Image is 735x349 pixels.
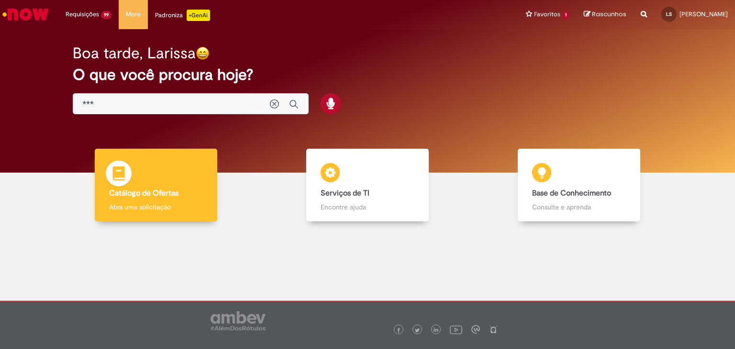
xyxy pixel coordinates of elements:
[434,327,438,333] img: logo_footer_linkedin.png
[532,188,611,198] b: Base de Conhecimento
[532,202,626,212] p: Consulte e aprenda
[50,149,262,222] a: Catálogo de Ofertas Abra uma solicitação
[450,323,462,336] img: logo_footer_youtube.png
[489,325,498,334] img: logo_footer_naosei.png
[196,46,210,60] img: happy-face.png
[321,202,414,212] p: Encontre ajuda
[73,66,663,83] h2: O que você procura hoje?
[109,202,203,212] p: Abra uma solicitação
[584,10,626,19] a: Rascunhos
[73,45,196,62] h2: Boa tarde, Larissa
[396,328,401,333] img: logo_footer_facebook.png
[321,188,369,198] b: Serviços de TI
[187,10,210,21] p: +GenAi
[109,188,178,198] b: Catálogo de Ofertas
[1,5,50,24] img: ServiceNow
[679,10,728,18] span: [PERSON_NAME]
[262,149,473,222] a: Serviços de TI Encontre ajuda
[473,149,685,222] a: Base de Conhecimento Consulte e aprenda
[155,10,210,21] div: Padroniza
[534,10,560,19] span: Favoritos
[592,10,626,19] span: Rascunhos
[471,325,480,334] img: logo_footer_workplace.png
[562,11,569,19] span: 1
[66,10,99,19] span: Requisições
[101,11,111,19] span: 99
[415,328,420,333] img: logo_footer_twitter.png
[666,11,672,17] span: LS
[211,311,266,330] img: logo_footer_ambev_rotulo_gray.png
[126,10,141,19] span: More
